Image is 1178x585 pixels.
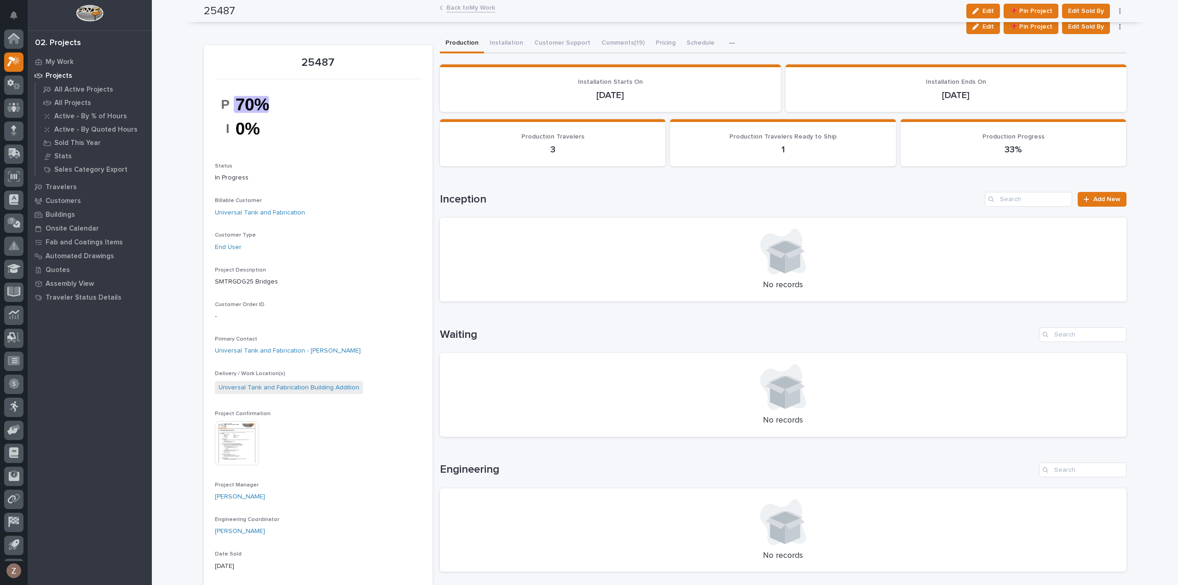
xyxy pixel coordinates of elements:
span: Customer Type [215,232,256,238]
button: Production [440,34,484,53]
p: Traveler Status Details [46,294,121,302]
p: SMTRGDG25 Bridges [215,277,422,287]
a: Stats [35,150,152,162]
span: Installation Starts On [578,79,643,85]
span: Production Travelers [521,133,584,140]
p: Active - By % of Hours [54,112,127,121]
span: Edit Sold By [1068,21,1104,32]
span: Edit [982,23,994,31]
h1: Waiting [440,328,1035,342]
a: Traveler Status Details [28,290,152,304]
p: 25487 [215,56,422,70]
a: All Projects [35,96,152,109]
a: Back toMy Work [446,2,495,12]
p: 33% [912,144,1115,155]
p: Fab and Coatings Items [46,238,123,247]
span: Primary Contact [215,336,257,342]
a: Assembly View [28,277,152,290]
img: 96pBJMWbma32J8U81GDffoICD6z70_YoLHOD70xH8Rg [215,85,284,148]
button: Notifications [4,6,23,25]
a: Buildings [28,208,152,221]
p: Quotes [46,266,70,274]
a: Universal Tank and Fabrication [215,208,305,218]
p: Projects [46,72,72,80]
p: My Work [46,58,74,66]
button: Installation [484,34,529,53]
p: Customers [46,197,81,205]
div: 02. Projects [35,38,81,48]
span: Production Travelers Ready to Ship [729,133,837,140]
p: [DATE] [797,90,1115,101]
button: Edit Sold By [1062,19,1110,34]
a: Travelers [28,180,152,194]
p: - [215,312,422,321]
p: In Progress [215,173,422,183]
p: Buildings [46,211,75,219]
span: 📌 Pin Project [1010,21,1052,32]
a: Quotes [28,263,152,277]
p: All Active Projects [54,86,113,94]
a: Fab and Coatings Items [28,235,152,249]
p: Travelers [46,183,77,191]
a: Universal Tank and Fabrication - [PERSON_NAME] [215,346,361,356]
span: Date Sold [215,551,242,557]
a: Projects [28,69,152,82]
span: Installation Ends On [926,79,986,85]
p: 1 [681,144,885,155]
a: Automated Drawings [28,249,152,263]
span: Status [215,163,232,169]
a: End User [215,243,242,252]
p: [DATE] [215,562,422,571]
span: Production Progress [982,133,1045,140]
p: Onsite Calendar [46,225,99,233]
a: Universal Tank and Fabrication Building Addition [219,383,359,393]
h1: Inception [440,193,982,206]
button: Schedule [681,34,720,53]
p: Assembly View [46,280,94,288]
input: Search [1039,327,1126,342]
h1: Engineering [440,463,1035,476]
p: Stats [54,152,72,161]
a: All Active Projects [35,83,152,96]
span: Customer Order ID [215,302,265,307]
span: Project Manager [215,482,259,488]
a: Customers [28,194,152,208]
a: Active - By Quoted Hours [35,123,152,136]
p: All Projects [54,99,91,107]
a: [PERSON_NAME] [215,527,265,536]
span: Engineering Coordinator [215,517,279,522]
p: No records [451,280,1115,290]
p: 3 [451,144,655,155]
button: Comments (19) [596,34,650,53]
a: Add New [1078,192,1126,207]
span: Billable Customer [215,198,262,203]
p: No records [451,416,1115,426]
span: Project Description [215,267,266,273]
div: Notifications [12,11,23,26]
button: users-avatar [4,561,23,580]
a: Onsite Calendar [28,221,152,235]
a: Active - By % of Hours [35,110,152,122]
a: My Work [28,55,152,69]
a: Sold This Year [35,136,152,149]
button: Customer Support [529,34,596,53]
p: [DATE] [451,90,770,101]
a: [PERSON_NAME] [215,492,265,502]
p: Automated Drawings [46,252,114,261]
a: Sales Category Export [35,163,152,176]
input: Search [985,192,1072,207]
button: Pricing [650,34,681,53]
span: Delivery / Work Location(s) [215,371,285,376]
button: 📌 Pin Project [1004,19,1058,34]
p: Active - By Quoted Hours [54,126,138,134]
img: Workspace Logo [76,5,103,22]
p: Sales Category Export [54,166,127,174]
span: Add New [1093,196,1120,203]
p: No records [451,551,1115,561]
input: Search [1039,463,1126,477]
p: Sold This Year [54,139,101,147]
button: Edit [966,19,1000,34]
